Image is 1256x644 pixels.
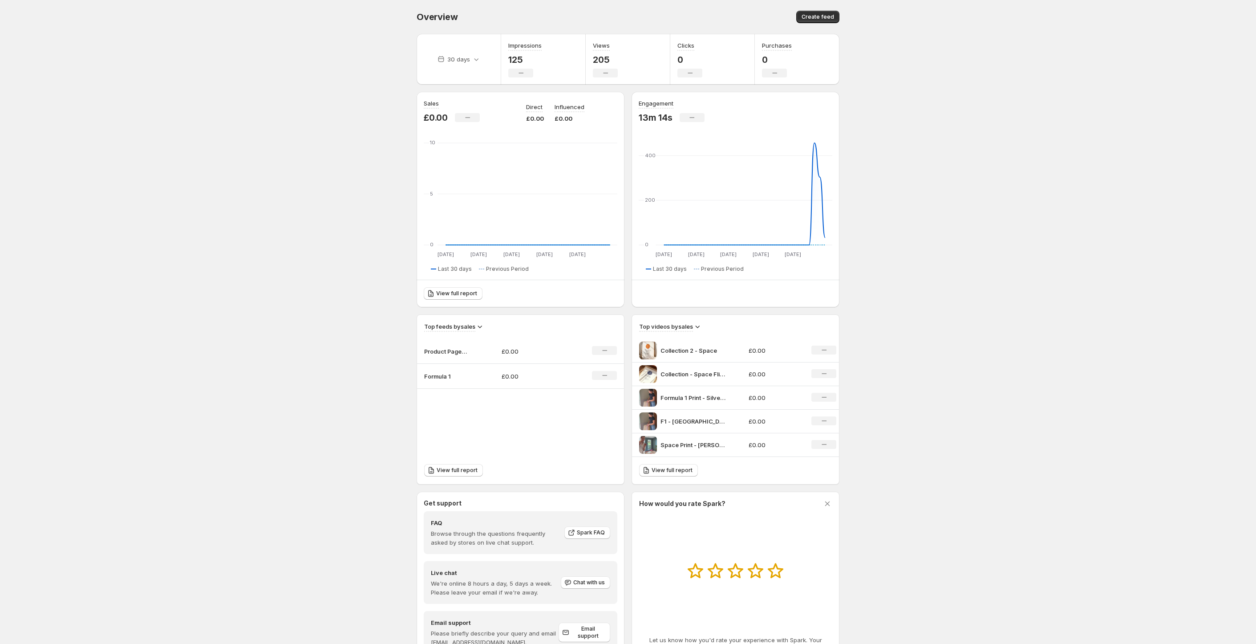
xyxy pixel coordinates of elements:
[430,191,433,197] text: 5
[762,41,792,50] h3: Purchases
[424,112,448,123] p: £0.00
[564,526,610,539] a: Spark FAQ
[660,346,727,355] p: Collection 2 - Space
[569,251,586,257] text: [DATE]
[749,393,801,402] p: £0.00
[571,625,605,640] span: Email support
[660,370,727,379] p: Collection - Space Flicking
[424,99,439,108] h3: Sales
[431,518,558,527] h4: FAQ
[639,464,698,477] a: View full report
[639,99,673,108] h3: Engagement
[762,54,792,65] p: 0
[431,618,559,627] h4: Email support
[645,241,648,248] text: 0
[502,372,565,381] p: £0.00
[430,241,434,248] text: 0
[436,290,477,297] span: View full report
[447,55,470,64] p: 30 days
[431,579,560,597] p: We're online 8 hours a day, 5 days a week. Please leave your email if we're away.
[639,412,657,430] img: F1 - Silverstone - El Website
[639,342,657,359] img: Collection 2 - Space
[639,389,657,407] img: Formula 1 Print - Silverstone ugc
[438,251,454,257] text: [DATE]
[593,54,618,65] p: 205
[424,464,483,477] a: View full report
[526,114,544,123] p: £0.00
[660,440,727,449] p: Space Print - [PERSON_NAME] Website
[559,623,610,642] a: Email support
[526,102,543,111] p: Direct
[652,467,693,474] span: View full report
[438,265,472,273] span: Last 30 days
[424,372,469,381] p: Formula 1
[424,499,462,508] h3: Get support
[749,440,801,449] p: £0.00
[430,139,435,146] text: 10
[577,529,605,536] span: Spark FAQ
[555,114,584,123] p: £0.00
[639,365,657,383] img: Collection - Space Flicking
[749,417,801,426] p: £0.00
[701,265,744,273] span: Previous Period
[573,579,605,586] span: Chat with us
[639,499,725,508] h3: How would you rate Spark?
[431,529,558,547] p: Browse through the questions frequently asked by stores on live chat support.
[688,251,705,257] text: [DATE]
[677,41,694,50] h3: Clicks
[796,11,839,23] button: Create feed
[656,251,672,257] text: [DATE]
[720,251,737,257] text: [DATE]
[749,346,801,355] p: £0.00
[502,347,565,356] p: £0.00
[417,12,458,22] span: Overview
[639,322,693,331] h3: Top videos by sales
[645,197,655,203] text: 200
[639,112,673,123] p: 13m 14s
[536,251,553,257] text: [DATE]
[802,13,834,20] span: Create feed
[785,251,801,257] text: [DATE]
[508,54,542,65] p: 125
[753,251,769,257] text: [DATE]
[639,436,657,454] img: Space Print - Venus - Miranda Website
[660,417,727,426] p: F1 - [GEOGRAPHIC_DATA] - El Website
[424,322,475,331] h3: Top feeds by sales
[431,568,560,577] h4: Live chat
[437,467,478,474] span: View full report
[508,41,542,50] h3: Impressions
[749,370,801,379] p: £0.00
[555,102,584,111] p: Influenced
[424,287,482,300] a: View full report
[677,54,702,65] p: 0
[503,251,520,257] text: [DATE]
[593,41,610,50] h3: Views
[645,152,656,159] text: 400
[470,251,487,257] text: [DATE]
[653,265,687,273] span: Last 30 days
[561,576,610,589] button: Chat with us
[424,347,469,356] p: Product Pages - All
[660,393,727,402] p: Formula 1 Print - Silverstone ugc
[486,265,529,273] span: Previous Period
